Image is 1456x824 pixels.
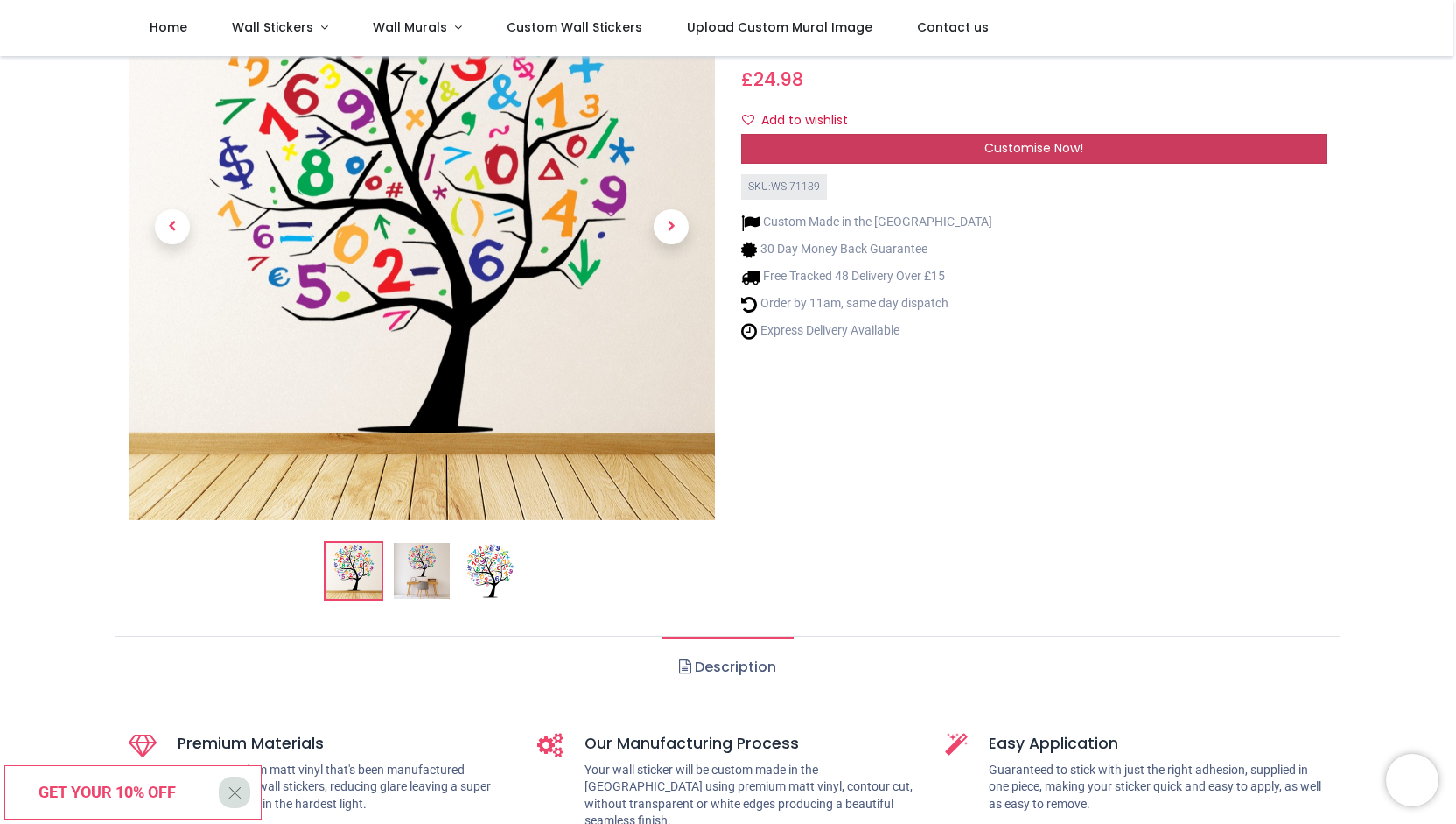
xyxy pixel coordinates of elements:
div: SKU: WS-71189 [741,174,827,200]
span: Customise Now! [984,139,1083,157]
img: WS-71189-02 [394,543,450,599]
span: Wall Murals [373,18,447,36]
h5: Premium Materials [178,733,511,755]
span: Next [654,209,689,244]
h5: Easy Application [989,733,1327,755]
li: Order by 11am, same day dispatch [741,295,992,313]
a: Next [627,21,715,432]
li: 30 Day Money Back Guarantee [741,241,992,259]
span: Wall Stickers [232,18,313,36]
span: Upload Custom Mural Image [687,18,872,36]
img: Colourful Number Tree Maths Classroom School Wall Sticker [325,543,381,599]
button: Add to wishlistAdd to wishlist [741,106,863,136]
li: Free Tracked 48 Delivery Over £15 [741,268,992,286]
i: Add to wishlist [742,114,754,126]
a: Description [662,637,793,698]
span: Previous [155,209,190,244]
a: Previous [129,21,216,432]
span: Custom Wall Stickers [507,18,642,36]
img: WS-71189-03 [462,543,518,599]
p: We use premium matt vinyl that's been manufactured specifically for wall stickers, reducing glare... [178,762,511,813]
li: Express Delivery Available [741,322,992,341]
iframe: Brevo live chat [1386,754,1438,806]
li: Custom Made in the [GEOGRAPHIC_DATA] [741,214,992,232]
h5: Our Manufacturing Process [584,733,920,755]
p: Guaranteed to stick with just the right adhesion, supplied in one piece, making your sticker quic... [989,762,1327,813]
span: Contact us [917,18,989,36]
span: £ [741,67,803,92]
span: Home [150,18,187,36]
span: 24.98 [753,67,803,92]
